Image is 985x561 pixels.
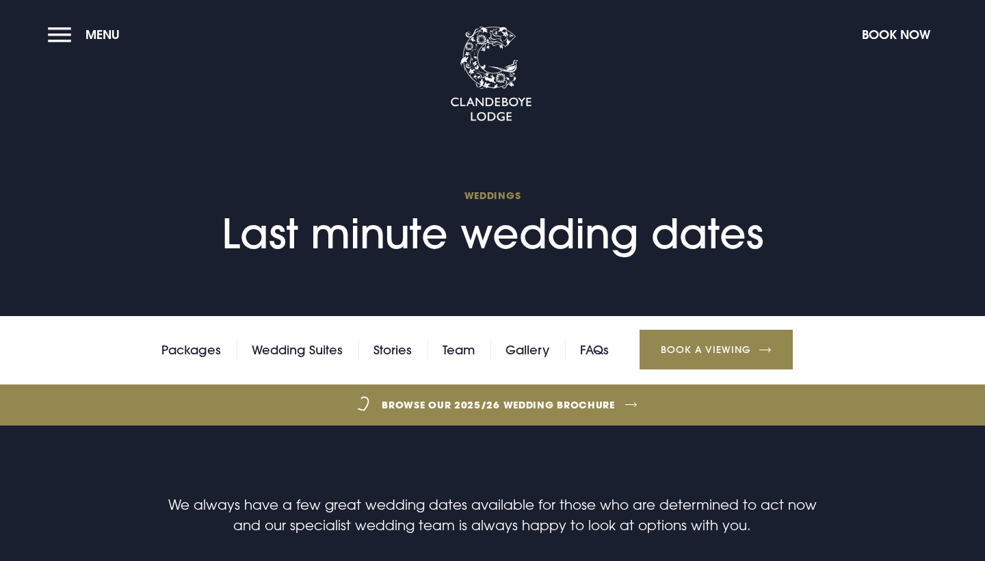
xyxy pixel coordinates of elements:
a: Gallery [505,340,549,361]
h1: Last minute wedding dates [222,189,763,258]
a: FAQs [580,340,609,361]
a: Stories [373,340,412,361]
a: Book a Viewing [640,330,793,369]
button: Menu [48,20,127,49]
button: Book Now [855,20,937,49]
a: Wedding Suites [252,340,343,361]
img: Clandeboye Lodge [450,27,532,122]
a: Team [443,340,475,361]
a: Packages [161,340,221,361]
p: We always have a few great wedding dates available for those who are determined to act now and ou... [167,494,818,535]
span: Menu [86,27,120,42]
span: Weddings [222,189,763,202]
